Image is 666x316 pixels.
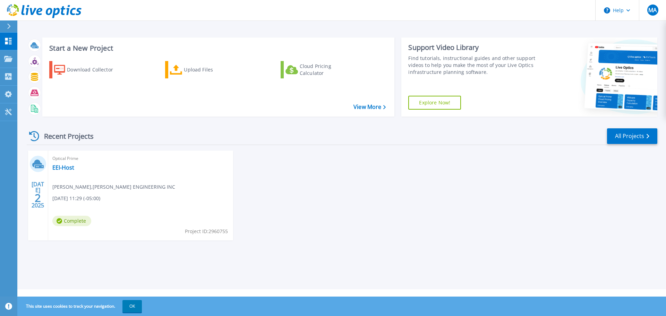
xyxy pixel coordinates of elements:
span: Complete [52,216,91,226]
span: Project ID: 2960755 [185,228,228,235]
a: Download Collector [49,61,127,78]
div: [DATE] 2025 [31,182,44,207]
h3: Start a New Project [49,44,386,52]
a: Cloud Pricing Calculator [281,61,358,78]
a: View More [353,104,386,110]
span: 2 [35,195,41,201]
span: [PERSON_NAME] , [PERSON_NAME] ENGINEERING INC [52,183,175,191]
a: EEI-Host [52,164,74,171]
div: Upload Files [184,63,239,77]
div: Download Collector [67,63,122,77]
div: Find tutorials, instructional guides and other support videos to help you make the most of your L... [408,55,539,76]
span: Optical Prime [52,155,229,162]
a: Explore Now! [408,96,461,110]
span: [DATE] 11:29 (-05:00) [52,195,100,202]
div: Support Video Library [408,43,539,52]
span: MA [648,7,657,13]
a: Upload Files [165,61,242,78]
a: All Projects [607,128,657,144]
button: OK [122,300,142,313]
span: This site uses cookies to track your navigation. [19,300,142,313]
div: Recent Projects [27,128,103,145]
div: Cloud Pricing Calculator [300,63,355,77]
